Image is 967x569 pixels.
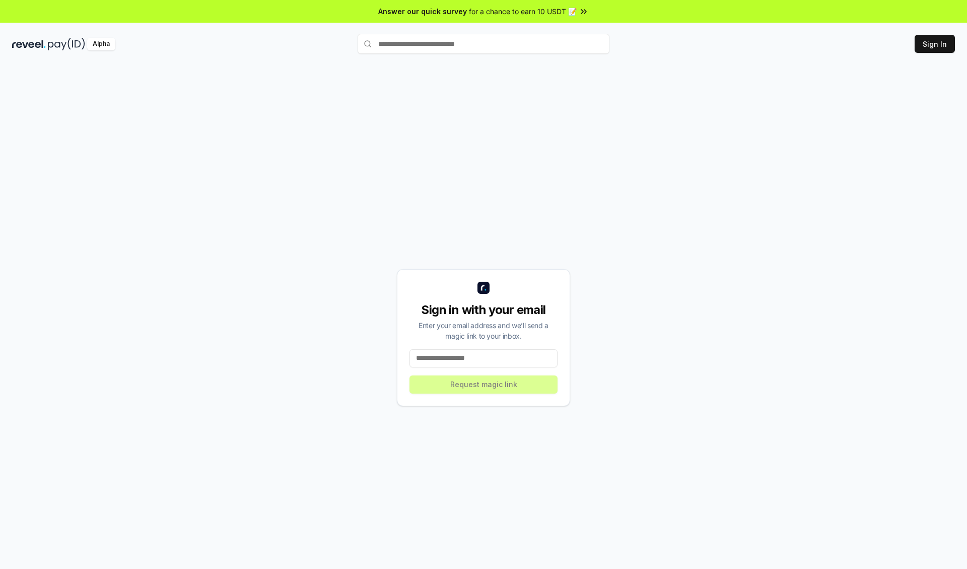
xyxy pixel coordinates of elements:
div: Sign in with your email [409,302,558,318]
div: Alpha [87,38,115,50]
span: for a chance to earn 10 USDT 📝 [469,6,577,17]
img: reveel_dark [12,38,46,50]
button: Sign In [915,35,955,53]
span: Answer our quick survey [378,6,467,17]
div: Enter your email address and we’ll send a magic link to your inbox. [409,320,558,341]
img: logo_small [477,282,490,294]
img: pay_id [48,38,85,50]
